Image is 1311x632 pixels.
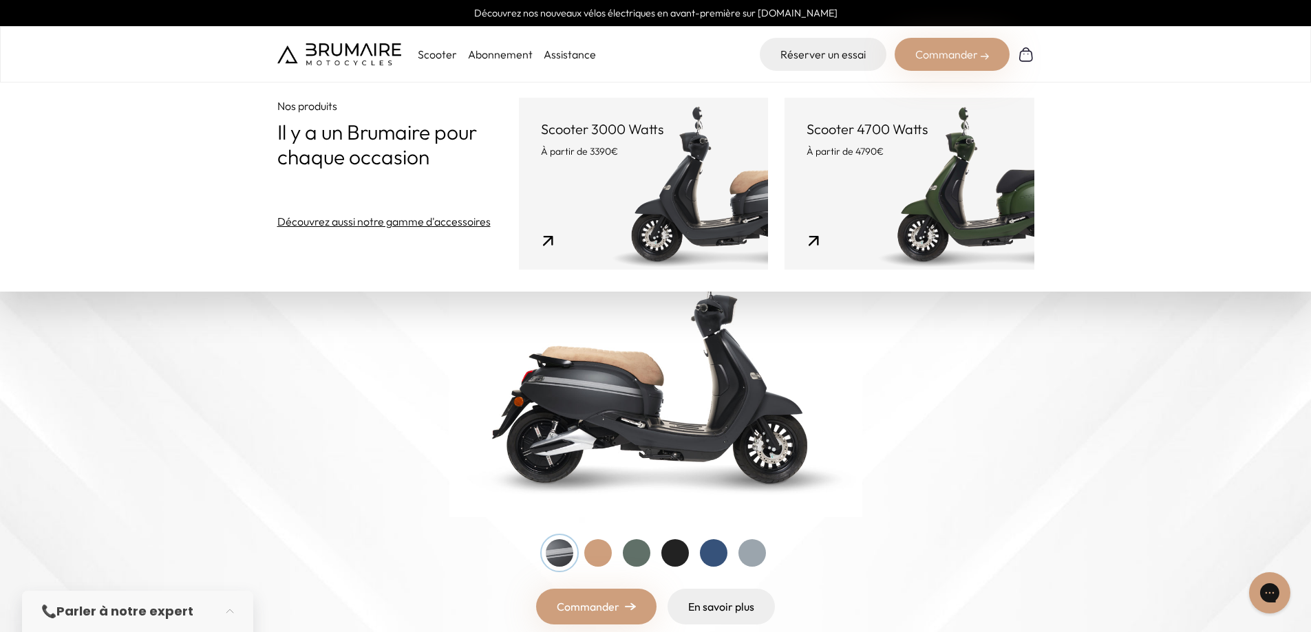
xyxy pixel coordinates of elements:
[536,589,657,624] a: Commander
[981,52,989,61] img: right-arrow-2.png
[541,144,746,158] p: À partir de 3390€
[277,43,401,65] img: Brumaire Motocycles
[277,120,520,169] p: Il y a un Brumaire pour chaque occasion
[785,98,1034,270] a: Scooter 4700 Watts À partir de 4790€
[625,602,636,611] img: right-arrow.png
[468,47,533,61] a: Abonnement
[277,98,520,114] p: Nos produits
[544,47,596,61] a: Assistance
[895,38,1010,71] div: Commander
[807,144,1012,158] p: À partir de 4790€
[1018,46,1034,63] img: Panier
[277,213,491,230] a: Découvrez aussi notre gamme d'accessoires
[519,98,768,270] a: Scooter 3000 Watts À partir de 3390€
[668,589,775,624] a: En savoir plus
[541,120,746,139] p: Scooter 3000 Watts
[760,38,886,71] a: Réserver un essai
[807,120,1012,139] p: Scooter 4700 Watts
[418,46,457,63] p: Scooter
[1242,567,1297,618] iframe: Gorgias live chat messenger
